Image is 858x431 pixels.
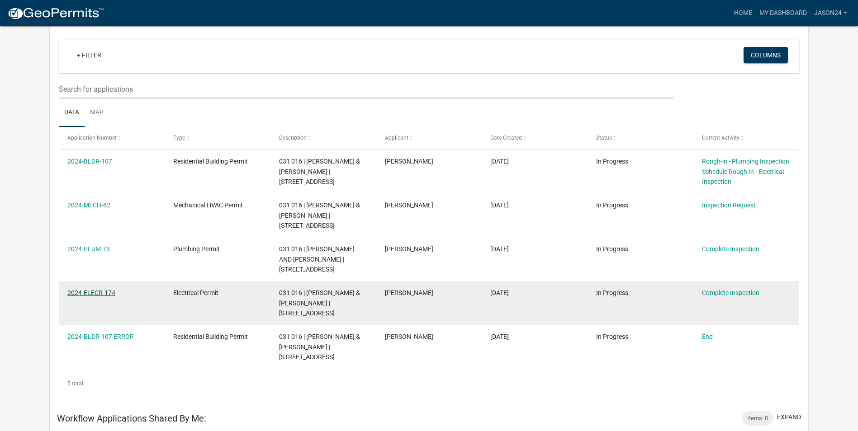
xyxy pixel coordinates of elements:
datatable-header-cell: Application Number [59,127,165,149]
span: 04/05/2024 [490,333,509,340]
span: Karen Hays [385,333,433,340]
a: Rough-in - Plumbing Inspection [702,158,789,165]
span: Karen Hays [385,245,433,253]
span: Date Created [490,135,522,141]
a: Map [85,98,109,127]
input: Search for applications [59,80,673,98]
span: 05/02/2024 [490,158,509,165]
h5: Workflow Applications Shared By Me: [57,413,206,424]
datatable-header-cell: Applicant [376,127,482,149]
span: Karen Hays [385,201,433,209]
span: Application Number [67,135,117,141]
span: Plumbing Permit [173,245,220,253]
datatable-header-cell: Type [165,127,270,149]
span: 031 016 | JASON AND KAREN HAYS | 188 GLENWOOD SPRINGS TERR [279,245,355,273]
span: Type [173,135,185,141]
span: 04/09/2024 [490,245,509,253]
a: End [702,333,713,340]
span: Karen Hays [385,158,433,165]
span: In Progress [596,201,628,209]
span: Karen Hays [385,289,433,296]
a: Jason24 [811,5,851,22]
datatable-header-cell: Status [588,127,693,149]
span: 04/09/2024 [490,289,509,296]
a: Schedule Rough-in - Electrical Inspection [702,168,784,186]
span: 031 016 | HAYS JASON K & KAREN E | 188 GLENWOOD SPRINGS TERR [279,201,360,230]
button: Columns [744,47,788,63]
datatable-header-cell: Description [270,127,376,149]
a: Complete Inspection [702,289,759,296]
span: 031 016 | HAYS JASON K & KAREN E | 188 GLENWOOD SPRINGS TERR [279,158,360,186]
a: My Dashboard [756,5,811,22]
span: In Progress [596,289,628,296]
a: 2024-BLDR-107 ERROR [67,333,134,340]
span: Applicant [385,135,408,141]
span: Mechanical HVAC Permit [173,201,243,209]
a: Complete Inspection [702,245,759,253]
a: 2024-MECH-82 [67,201,110,209]
a: Home [730,5,756,22]
span: Description [279,135,307,141]
span: In Progress [596,245,628,253]
span: 031 016 | HAYS JASON K & KAREN E | 188 GLENWOOD SPRINGS TERR [279,333,360,361]
span: Residential Building Permit [173,158,248,165]
a: Data [59,98,85,127]
span: In Progress [596,333,628,340]
div: collapse [50,23,808,403]
span: Current Activity [702,135,739,141]
span: Electrical Permit [173,289,218,296]
span: In Progress [596,158,628,165]
span: 04/09/2024 [490,201,509,209]
div: Items: 0 [742,411,773,426]
a: Inspection Request [702,201,756,209]
button: expand [777,412,801,422]
span: Status [596,135,612,141]
a: + Filter [70,47,109,63]
span: 031 016 | HAYS JASON K & KAREN E | 188 GLENWOOD SPRINGS TERR [279,289,360,317]
div: 5 total [59,372,799,395]
span: Residential Building Permit [173,333,248,340]
a: 2024-ELECR-174 [67,289,115,296]
datatable-header-cell: Current Activity [693,127,799,149]
datatable-header-cell: Date Created [482,127,588,149]
a: 2024-BLDR-107 [67,158,112,165]
a: 2024-PLUM-73 [67,245,110,253]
